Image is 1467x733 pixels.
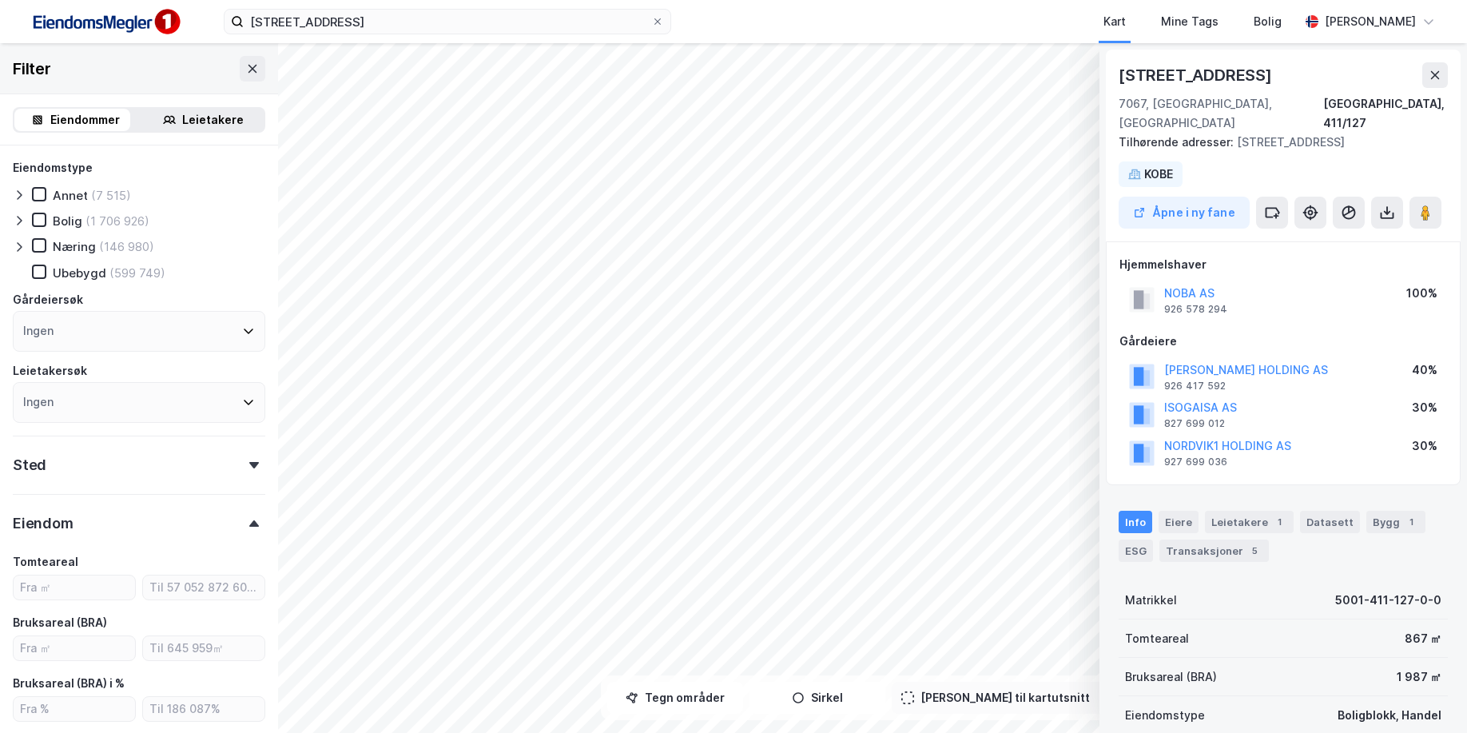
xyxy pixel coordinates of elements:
div: Ubebygd [53,265,106,281]
div: [PERSON_NAME] til kartutsnitt [920,688,1090,707]
div: Leietakere [182,110,244,129]
input: Til 645 959㎡ [143,636,264,660]
div: 867 ㎡ [1405,629,1441,648]
div: Transaksjoner [1159,540,1269,562]
span: Tilhørende adresser: [1119,135,1237,149]
div: Leietakere [1205,511,1294,533]
div: Filter [13,56,51,82]
div: [STREET_ADDRESS] [1119,62,1275,88]
div: 827 699 012 [1164,417,1225,430]
input: Til 57 052 872 600㎡ [143,576,264,600]
div: (1 706 926) [85,213,149,229]
div: 30% [1412,398,1437,417]
div: Matrikkel [1125,591,1177,610]
div: 926 578 294 [1164,303,1227,316]
div: Bruksareal (BRA) [13,613,107,632]
div: Eiere [1159,511,1199,533]
div: Eiendommer [50,110,120,129]
button: Sirkel [749,682,885,714]
div: Bruksareal (BRA) i % [13,674,125,693]
div: [GEOGRAPHIC_DATA], 411/127 [1323,94,1448,133]
div: 30% [1412,436,1437,456]
div: Bruksareal (BRA) [1125,667,1217,687]
div: Tomteareal [13,552,78,572]
iframe: Chat Widget [1387,656,1467,733]
div: 926 417 592 [1164,380,1226,392]
div: Boligblokk, Handel [1338,706,1441,725]
button: Åpne i ny fane [1119,197,1250,229]
div: 1 [1271,514,1287,530]
div: [STREET_ADDRESS] [1119,133,1435,152]
div: Ingen [23,321,54,341]
div: 7067, [GEOGRAPHIC_DATA], [GEOGRAPHIC_DATA] [1119,94,1323,133]
img: F4PB6Px+NJ5v8B7XTbfpPpyloAAAAASUVORK5CYII= [26,4,185,40]
div: 927 699 036 [1164,456,1227,468]
div: 100% [1406,284,1437,303]
div: Gårdeiersøk [13,290,83,309]
input: Fra % [14,697,135,721]
div: Sted [13,456,46,475]
div: (7 515) [91,188,131,203]
div: Bygg [1366,511,1425,533]
div: (146 980) [99,239,154,254]
div: Annet [53,188,88,203]
div: Hjemmelshaver [1119,255,1447,274]
div: KOBE [1144,165,1173,184]
div: Mine Tags [1161,12,1219,31]
div: 5 [1246,543,1262,559]
div: Kart [1103,12,1126,31]
div: Tomteareal [1125,629,1189,648]
button: Tegn områder [607,682,743,714]
div: Datasett [1300,511,1360,533]
div: Ingen [23,392,54,412]
div: ESG [1119,540,1153,562]
div: Bolig [53,213,82,229]
div: Eiendom [13,514,74,533]
div: Kontrollprogram for chat [1387,656,1467,733]
div: Eiendomstype [1125,706,1205,725]
input: Fra ㎡ [14,576,135,600]
div: 1 [1403,514,1419,530]
div: Gårdeiere [1119,332,1447,351]
div: 40% [1412,361,1437,380]
input: Fra ㎡ [14,636,135,660]
div: Bolig [1254,12,1282,31]
div: Næring [53,239,96,254]
div: [PERSON_NAME] [1325,12,1416,31]
input: Søk på adresse, matrikkel, gårdeiere, leietakere eller personer [244,10,651,34]
div: (599 749) [109,265,165,281]
div: 5001-411-127-0-0 [1335,591,1441,610]
input: Til 186 087% [143,697,264,721]
div: Eiendomstype [13,158,93,177]
div: Info [1119,511,1152,533]
div: Leietakersøk [13,361,87,380]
